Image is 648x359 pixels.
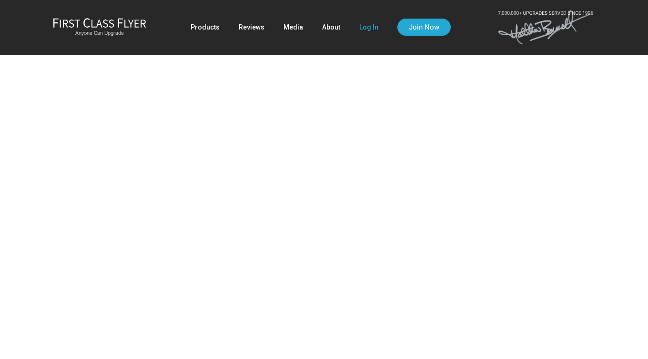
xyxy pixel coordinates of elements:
[53,30,146,37] small: Anyone Can Upgrade
[53,18,146,37] a: First Class FlyerAnyone Can Upgrade
[397,19,451,36] a: Join Now
[283,19,303,36] a: Media
[191,19,220,36] a: Products
[359,19,378,36] a: Log In
[53,18,146,28] img: First Class Flyer
[322,19,340,36] a: About
[239,19,264,36] a: Reviews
